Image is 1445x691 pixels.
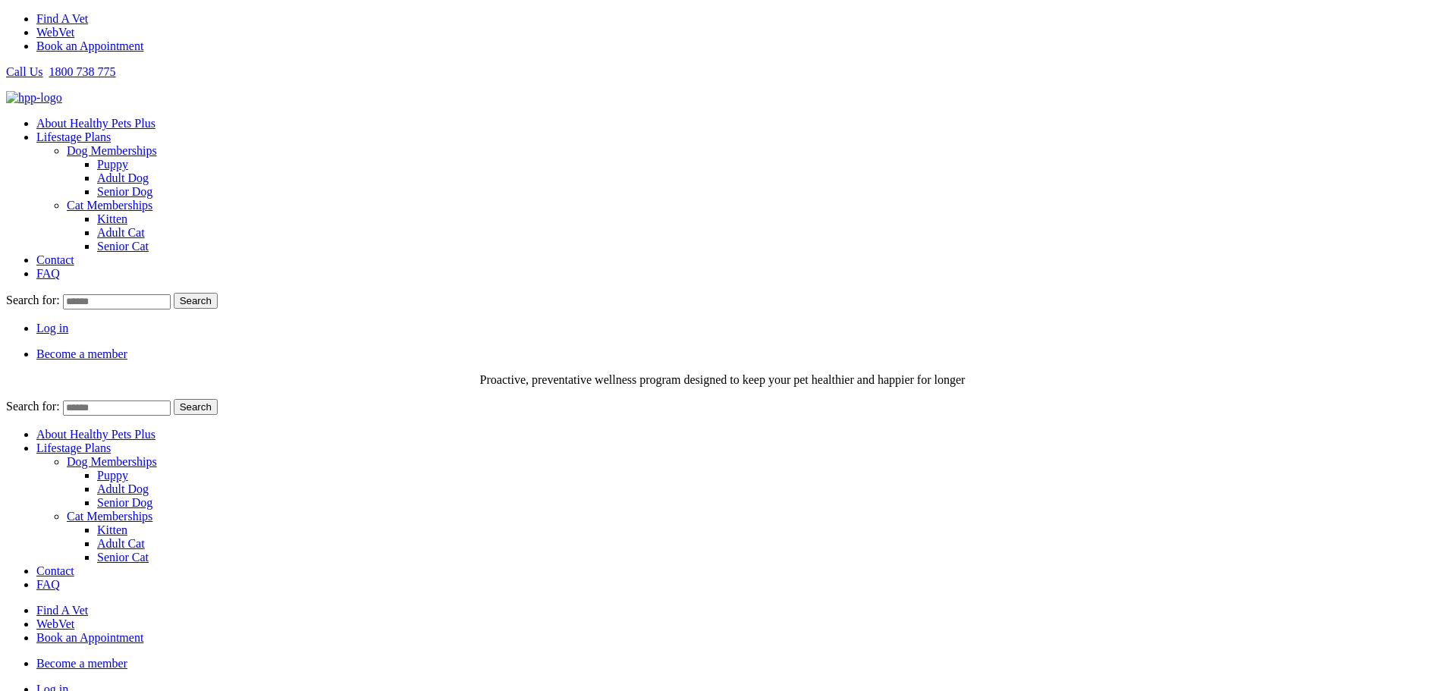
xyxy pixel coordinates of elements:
span: Search for: [6,400,60,413]
input: Search for: [63,294,171,309]
img: hpp-logo [6,91,62,105]
a: Senior Dog [97,185,152,198]
a: Dog Memberships [67,455,157,468]
a: Contact [36,253,74,266]
a: WebVet [36,617,74,630]
a: Call Us1800 738 775 [6,65,115,78]
a: About Healthy Pets Plus [36,117,155,130]
a: Adult Cat [97,226,145,239]
a: WebVet [36,26,74,39]
a: Senior Cat [97,240,149,253]
a: Adult Cat [97,537,145,550]
input: Search for: [63,400,171,416]
a: Find A Vet [36,604,88,617]
a: Contact [36,564,74,577]
a: Become a member [36,347,127,360]
a: Senior Cat [97,551,149,564]
a: Become a member [36,657,127,670]
button: Search [174,399,218,415]
a: Kitten [97,212,127,225]
a: Lifestage Plans [36,130,111,143]
a: Cat Memberships [67,510,152,523]
a: Kitten [97,523,127,536]
a: Find A Vet [36,12,88,25]
a: Puppy [97,158,128,171]
a: Lifestage Plans [36,441,111,454]
a: Puppy [97,469,128,482]
a: FAQ [36,267,60,280]
a: Log in [36,322,68,335]
a: Dog Memberships [67,144,157,157]
span: Call Us [6,65,42,78]
a: FAQ [36,578,60,591]
p: Proactive, preventative wellness program designed to keep your pet healthier and happier for longer [6,373,1439,387]
a: Adult Dog [97,482,149,495]
a: About Healthy Pets Plus [36,428,155,441]
span: Search for: [6,294,60,306]
a: Book an Appointment [36,631,143,644]
button: Search [174,293,218,309]
a: Senior Dog [97,496,152,509]
a: Cat Memberships [67,199,152,212]
a: Book an Appointment [36,39,143,52]
a: Adult Dog [97,171,149,184]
